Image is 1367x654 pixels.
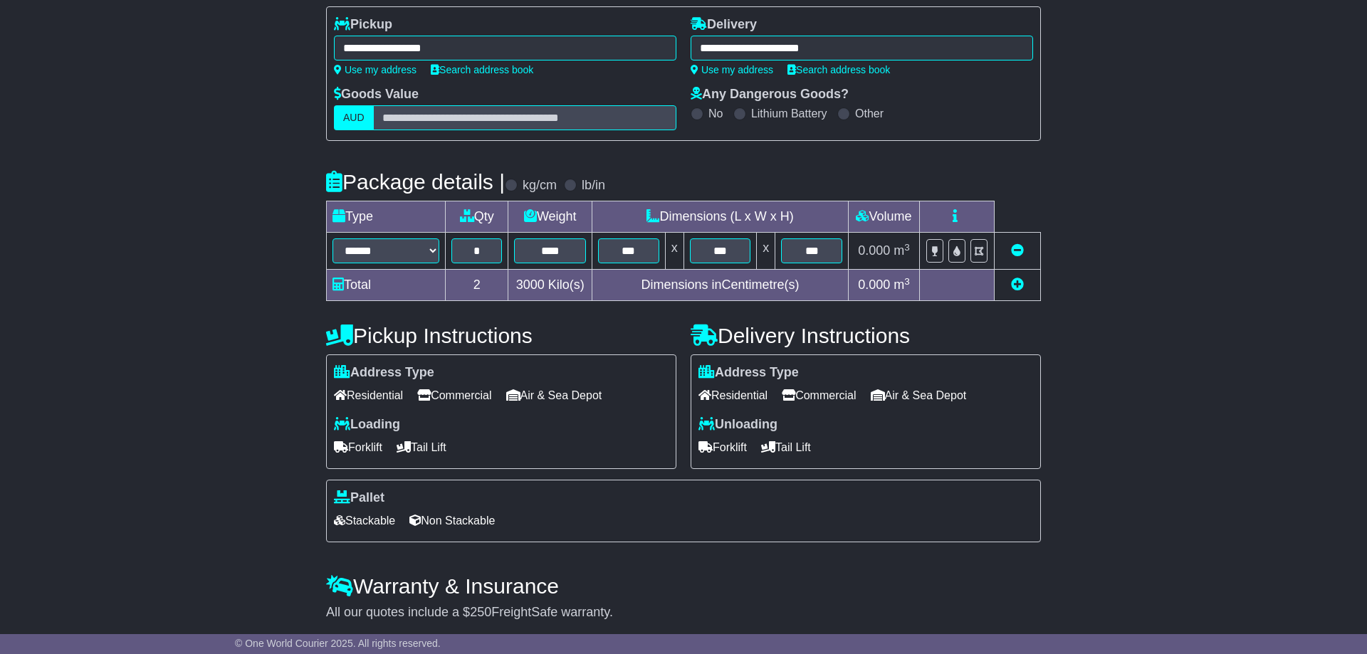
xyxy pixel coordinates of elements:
[334,417,400,433] label: Loading
[1011,243,1024,258] a: Remove this item
[855,107,884,120] label: Other
[848,201,919,233] td: Volume
[334,87,419,102] label: Goods Value
[904,276,910,287] sup: 3
[751,107,827,120] label: Lithium Battery
[592,201,849,233] td: Dimensions (L x W x H)
[698,436,747,458] span: Forklift
[523,178,557,194] label: kg/cm
[698,417,777,433] label: Unloading
[871,384,967,406] span: Air & Sea Depot
[904,242,910,253] sup: 3
[782,384,856,406] span: Commercial
[582,178,605,194] label: lb/in
[708,107,723,120] label: No
[431,64,533,75] a: Search address book
[334,365,434,381] label: Address Type
[334,384,403,406] span: Residential
[757,233,775,270] td: x
[334,490,384,506] label: Pallet
[691,87,849,102] label: Any Dangerous Goods?
[327,270,446,301] td: Total
[698,365,799,381] label: Address Type
[1011,278,1024,292] a: Add new item
[858,243,890,258] span: 0.000
[397,436,446,458] span: Tail Lift
[334,436,382,458] span: Forklift
[761,436,811,458] span: Tail Lift
[691,17,757,33] label: Delivery
[592,270,849,301] td: Dimensions in Centimetre(s)
[326,324,676,347] h4: Pickup Instructions
[326,574,1041,598] h4: Warranty & Insurance
[446,201,508,233] td: Qty
[409,510,495,532] span: Non Stackable
[691,64,773,75] a: Use my address
[326,605,1041,621] div: All our quotes include a $ FreightSafe warranty.
[334,64,417,75] a: Use my address
[516,278,545,292] span: 3000
[470,605,491,619] span: 250
[894,243,910,258] span: m
[417,384,491,406] span: Commercial
[508,270,592,301] td: Kilo(s)
[235,638,441,649] span: © One World Courier 2025. All rights reserved.
[334,105,374,130] label: AUD
[508,201,592,233] td: Weight
[327,201,446,233] td: Type
[665,233,683,270] td: x
[787,64,890,75] a: Search address book
[446,270,508,301] td: 2
[858,278,890,292] span: 0.000
[334,510,395,532] span: Stackable
[698,384,768,406] span: Residential
[691,324,1041,347] h4: Delivery Instructions
[506,384,602,406] span: Air & Sea Depot
[326,170,505,194] h4: Package details |
[334,17,392,33] label: Pickup
[894,278,910,292] span: m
